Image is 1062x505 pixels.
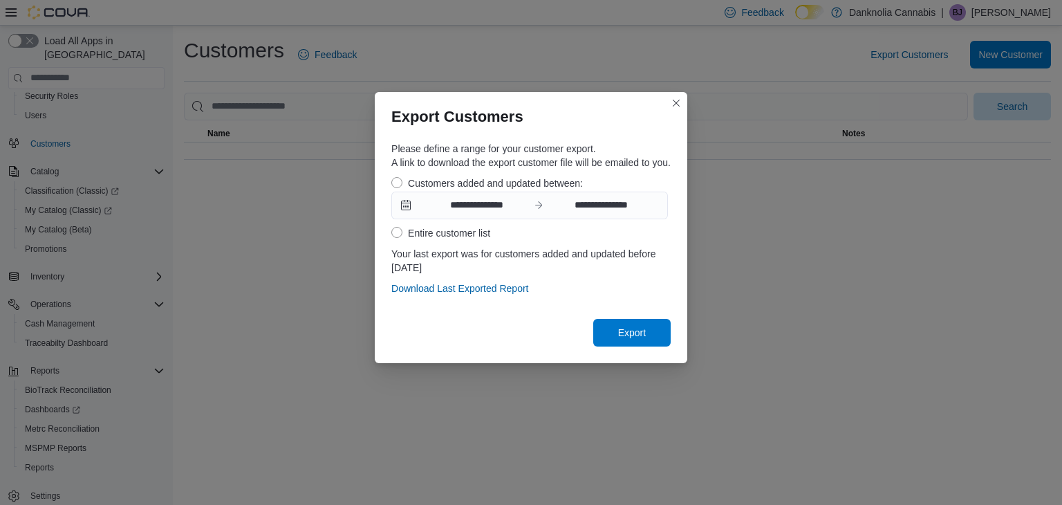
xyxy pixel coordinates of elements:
button: Export [593,319,671,347]
label: Entire customer list [391,225,490,241]
span: Export [618,326,646,340]
button: Download Last Exported Report [391,275,528,302]
input: Press the down key to open a popover containing a calendar. [544,192,658,219]
div: Your last export was for customers added and updated before [DATE] [391,247,671,275]
h3: Export Customers [391,109,523,125]
input: Press the down key to open a popover containing a calendar. [420,192,533,219]
div: Please define a range for your customer export. A link to download the export customer file will ... [391,142,671,169]
button: Closes this modal window [668,95,684,111]
span: Download Last Exported Report [391,282,528,295]
label: Customers added and updated between: [391,175,583,192]
svg: to [533,200,544,211]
